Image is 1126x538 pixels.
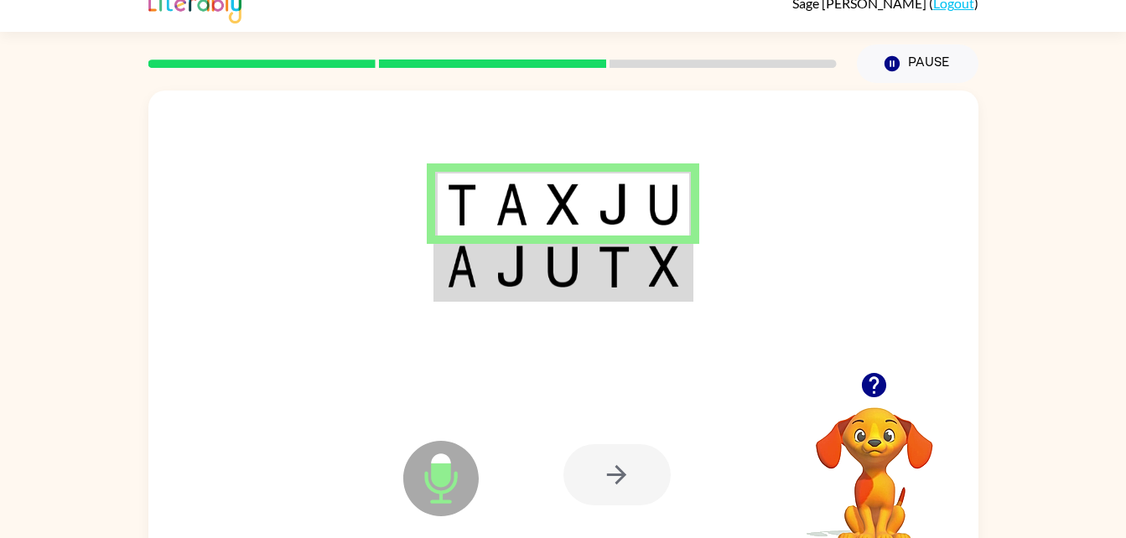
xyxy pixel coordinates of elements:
[547,246,579,287] img: u
[447,184,477,225] img: t
[496,184,527,225] img: a
[447,246,477,287] img: a
[649,184,679,225] img: u
[598,184,630,225] img: j
[649,246,679,287] img: x
[547,184,579,225] img: x
[598,246,630,287] img: t
[857,44,978,83] button: Pause
[496,246,527,287] img: j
